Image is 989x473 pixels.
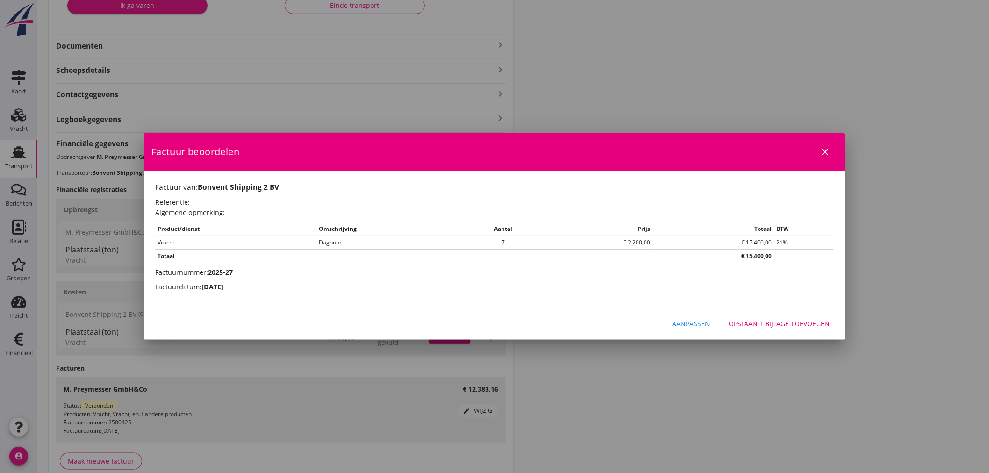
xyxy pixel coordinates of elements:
i: close [820,146,831,158]
strong: [DATE] [201,282,223,291]
td: € 2.200,00 [543,236,653,249]
td: € 15.400,00 [653,236,774,249]
h2: Factuurnummer: [155,267,834,278]
td: Daghuur [317,236,464,249]
h2: Referentie: Algemene opmerking: [155,197,834,217]
th: Prijs [543,222,653,236]
th: € 15.400,00 [653,249,774,263]
th: BTW [774,222,834,236]
td: 21% [774,236,834,249]
div: Opslaan + bijlage toevoegen [729,319,830,329]
div: Aanpassen [672,319,710,329]
h2: Factuurdatum: [155,282,834,292]
div: Factuur beoordelen [144,133,845,171]
button: Aanpassen [665,315,717,332]
th: Aantal [464,222,543,236]
th: Product/dienst [155,222,317,236]
th: Totaal [155,249,653,263]
th: Totaal [653,222,774,236]
th: Omschrijving [317,222,464,236]
strong: Bonvent Shipping 2 BV [198,182,279,192]
strong: 2025-27 [208,268,233,277]
button: Opslaan + bijlage toevoegen [721,315,838,332]
td: Vracht [155,236,317,249]
td: 7 [464,236,543,249]
h1: Factuur van: [155,182,834,193]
